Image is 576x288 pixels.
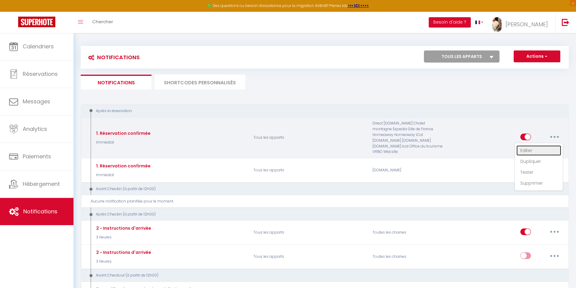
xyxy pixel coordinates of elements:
[95,249,151,256] div: 2 - Instructions d'arrivée
[369,161,448,179] div: [DOMAIN_NAME]
[369,121,448,155] div: Direct [DOMAIN_NAME] Chalet montagne Expedia Gite de France Homeaway Homeaway iCal [DOMAIN_NAME] ...
[249,121,369,155] p: Tous les apparts
[95,235,151,240] p: 3 Heures
[562,18,569,26] img: logout
[95,225,151,231] div: 2 - Instructions d'arrivée
[23,153,51,160] span: Paiements
[86,212,554,217] div: Après Checkin (à partir de 12h00)
[92,18,113,25] span: Chercher
[369,224,448,241] div: Toutes les chaines
[155,75,245,89] li: SHORTCODES PERSONNALISÉS
[95,130,151,137] div: 1. Réservation confirmée
[23,43,54,50] span: Calendriers
[488,12,555,33] a: ... [PERSON_NAME]
[95,259,151,264] p: 3 Heures
[23,125,47,133] span: Analytics
[86,108,554,114] div: Après la réservation
[516,167,561,177] a: Tester
[493,17,502,32] img: ...
[369,248,448,265] div: Toutes les chaines
[95,172,151,178] p: Immédiat
[23,70,58,78] span: Réservations
[23,98,50,105] span: Messages
[23,208,57,215] span: Notifications
[516,145,561,156] a: Editer
[91,199,563,204] div: Aucune notification planifiée pour le moment.
[516,178,561,188] a: Supprimer
[348,3,369,8] a: >>> ICI <<<<
[23,180,60,188] span: Hébergement
[86,273,554,278] div: Avant Checkout (à partir de 12h00)
[95,163,151,169] div: 1. Réservation confirmée
[429,17,471,28] button: Besoin d'aide ?
[249,161,369,179] p: Tous les apparts
[86,186,554,192] div: Avant Checkin (à partir de 12h00)
[514,50,560,63] button: Actions
[516,156,561,167] a: Dupliquer
[88,12,118,33] a: Chercher
[249,224,369,241] p: Tous les apparts
[85,50,140,64] h3: Notifications
[506,21,548,28] span: [PERSON_NAME]
[81,75,151,89] li: Notifications
[95,140,151,145] p: Immédiat
[18,17,55,27] img: Super Booking
[249,248,369,265] p: Tous les apparts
